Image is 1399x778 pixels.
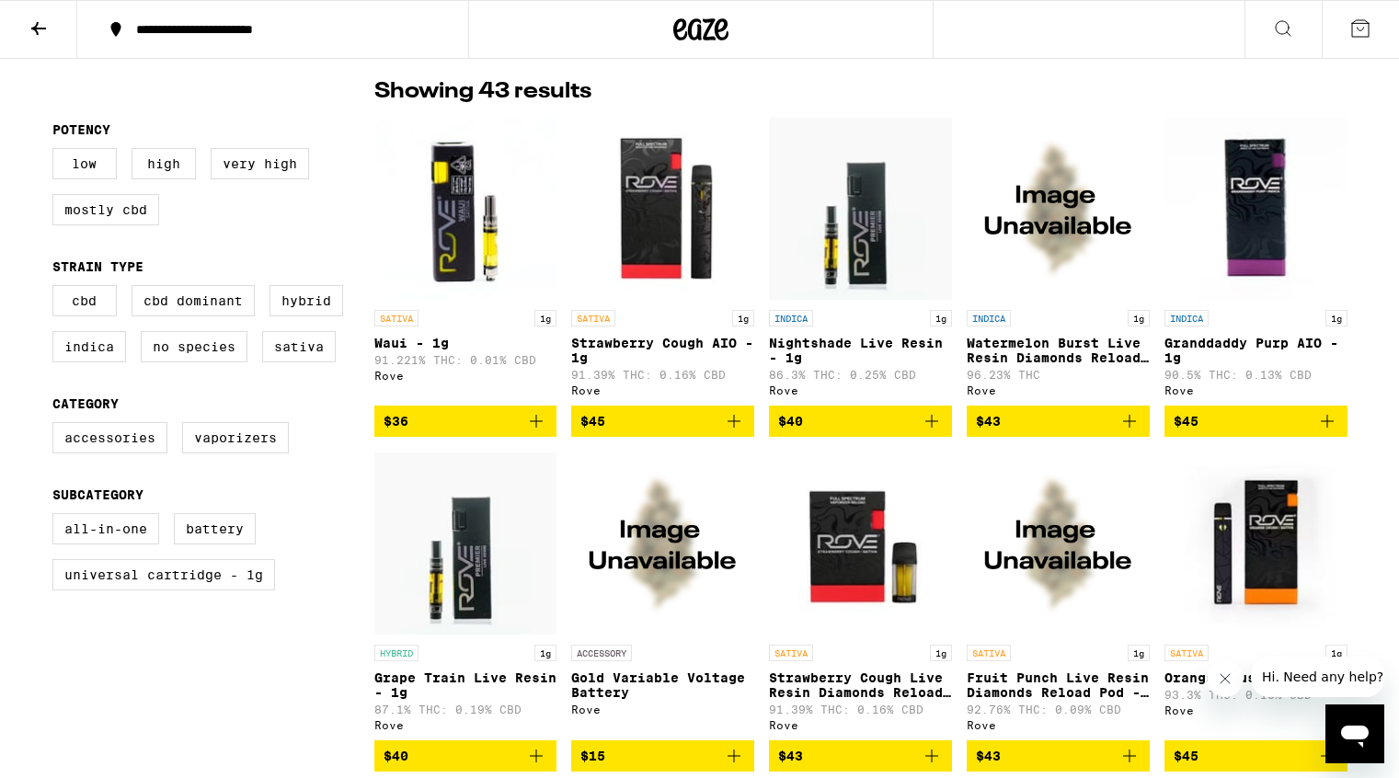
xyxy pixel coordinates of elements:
a: Open page for Waui - 1g from Rove [374,117,557,406]
p: Granddaddy Purp AIO - 1g [1164,336,1347,365]
label: Accessories [52,422,167,453]
label: Battery [174,513,256,544]
button: Add to bag [967,406,1150,437]
p: INDICA [967,310,1011,326]
img: Rove - Nightshade Live Resin - 1g [769,117,952,301]
p: 90.5% THC: 0.13% CBD [1164,369,1347,381]
legend: Potency [52,122,110,137]
p: Strawberry Cough AIO - 1g [571,336,754,365]
legend: Strain Type [52,259,143,274]
label: CBD Dominant [132,285,255,316]
label: All-In-One [52,513,159,544]
span: $45 [1174,414,1198,429]
p: 92.76% THC: 0.09% CBD [967,704,1150,715]
p: 96.23% THC [967,369,1150,381]
a: Open page for Gold Variable Voltage Battery from Rove [571,452,754,740]
img: Rove - Waui - 1g [374,117,557,301]
img: Rove - Orange Crush AIO - 1g [1164,452,1347,635]
img: Rove - Strawberry Cough AIO - 1g [571,117,754,301]
p: 1g [930,645,952,661]
button: Add to bag [769,740,952,772]
p: 87.1% THC: 0.19% CBD [374,704,557,715]
a: Open page for Grape Train Live Resin - 1g from Rove [374,452,557,740]
img: Rove - Grape Train Live Resin - 1g [374,452,557,635]
p: SATIVA [1164,645,1209,661]
p: 93.3% THC: 0.18% CBD [1164,689,1347,701]
p: 1g [534,310,556,326]
p: 1g [1128,645,1150,661]
p: 1g [930,310,952,326]
p: 1g [1325,310,1347,326]
a: Open page for Strawberry Cough AIO - 1g from Rove [571,117,754,406]
p: 86.3% THC: 0.25% CBD [769,369,952,381]
div: Rove [1164,384,1347,396]
button: Add to bag [571,740,754,772]
p: HYBRID [374,645,419,661]
label: High [132,148,196,179]
p: Fruit Punch Live Resin Diamonds Reload Pod - 1g [967,670,1150,700]
span: $43 [976,414,1001,429]
button: Add to bag [1164,406,1347,437]
p: 1g [1325,645,1347,661]
p: SATIVA [967,645,1011,661]
span: $15 [580,749,605,763]
img: Rove - Watermelon Burst Live Resin Diamonds Reload Pod - 1g [967,117,1150,301]
div: Rove [1164,704,1347,716]
p: Gold Variable Voltage Battery [571,670,754,700]
p: Watermelon Burst Live Resin Diamonds Reload Pod - 1g [967,336,1150,365]
legend: Category [52,396,119,411]
label: Indica [52,331,126,362]
p: 91.39% THC: 0.16% CBD [571,369,754,381]
p: 1g [1128,310,1150,326]
a: Open page for Granddaddy Purp AIO - 1g from Rove [1164,117,1347,406]
span: $43 [976,749,1001,763]
p: Showing 43 results [374,76,591,108]
a: Open page for Fruit Punch Live Resin Diamonds Reload Pod - 1g from Rove [967,452,1150,740]
label: No Species [141,331,247,362]
p: Nightshade Live Resin - 1g [769,336,952,365]
iframe: Close message [1207,660,1244,697]
label: Sativa [262,331,336,362]
p: INDICA [769,310,813,326]
label: Hybrid [269,285,343,316]
p: 91.39% THC: 0.16% CBD [769,704,952,715]
p: 1g [732,310,754,326]
p: Strawberry Cough Live Resin Diamonds Reload Pod - 1g [769,670,952,700]
p: Waui - 1g [374,336,557,350]
button: Add to bag [769,406,952,437]
div: Rove [374,370,557,382]
div: Rove [967,384,1150,396]
img: Rove - Strawberry Cough Live Resin Diamonds Reload Pod - 1g [769,452,952,635]
label: Low [52,148,117,179]
div: Rove [571,704,754,715]
p: ACCESSORY [571,645,632,661]
span: $40 [778,414,803,429]
p: INDICA [1164,310,1209,326]
button: Add to bag [374,406,557,437]
a: Open page for Orange Crush AIO - 1g from Rove [1164,452,1347,740]
a: Open page for Nightshade Live Resin - 1g from Rove [769,117,952,406]
span: $45 [580,414,605,429]
span: $43 [778,749,803,763]
label: Vaporizers [182,422,289,453]
p: 1g [534,645,556,661]
p: Orange Crush AIO - 1g [1164,670,1347,685]
iframe: Message from company [1251,657,1384,697]
p: Grape Train Live Resin - 1g [374,670,557,700]
p: SATIVA [571,310,615,326]
button: Add to bag [374,740,557,772]
img: Rove - Gold Variable Voltage Battery [571,452,754,635]
p: SATIVA [769,645,813,661]
img: Rove - Granddaddy Purp AIO - 1g [1164,117,1347,301]
div: Rove [571,384,754,396]
span: $45 [1174,749,1198,763]
label: Mostly CBD [52,194,159,225]
div: Rove [374,719,557,731]
label: Very High [211,148,309,179]
button: Add to bag [571,406,754,437]
div: Rove [769,384,952,396]
label: Universal Cartridge - 1g [52,559,275,590]
a: Open page for Watermelon Burst Live Resin Diamonds Reload Pod - 1g from Rove [967,117,1150,406]
img: Rove - Fruit Punch Live Resin Diamonds Reload Pod - 1g [967,452,1150,635]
